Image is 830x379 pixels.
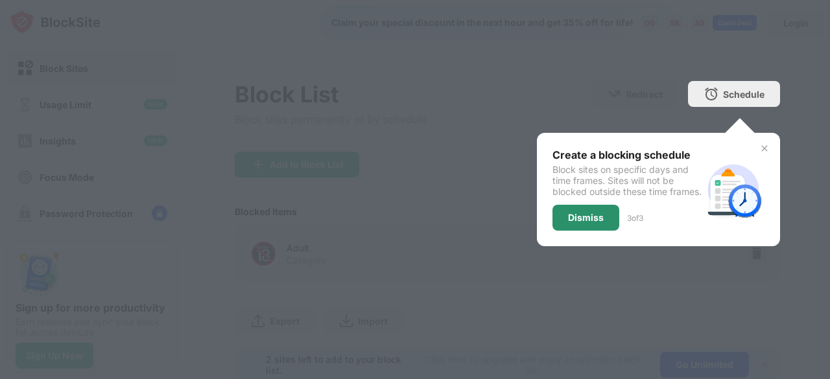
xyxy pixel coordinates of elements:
img: schedule.svg [702,159,765,221]
div: Block sites on specific days and time frames. Sites will not be blocked outside these time frames. [552,164,702,197]
div: 3 of 3 [627,213,643,223]
div: Dismiss [568,212,604,223]
div: Create a blocking schedule [552,148,702,161]
img: x-button.svg [759,143,770,154]
div: Schedule [723,89,765,100]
